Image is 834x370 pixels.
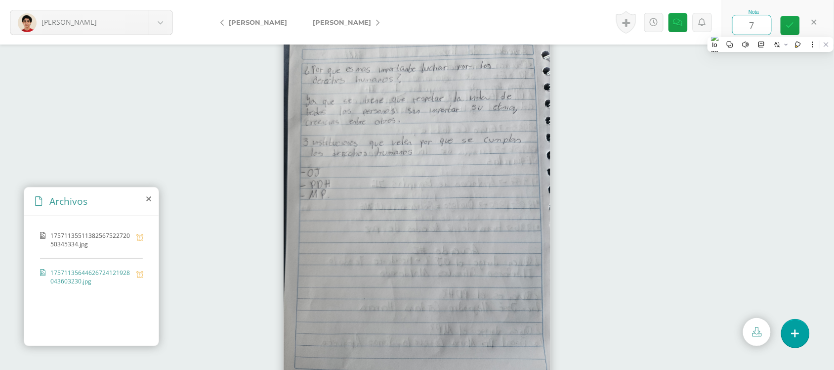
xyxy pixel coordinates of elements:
[733,15,771,35] input: 0-100.0
[50,269,131,285] span: 17571135644626724121928043603230.jpg
[50,231,131,248] span: 1757113551138256752272050345334.jpg
[300,10,387,34] a: [PERSON_NAME]
[42,17,97,27] span: [PERSON_NAME]
[313,18,371,26] span: [PERSON_NAME]
[10,10,172,35] a: [PERSON_NAME]
[732,9,776,15] div: Nota
[212,10,300,34] a: [PERSON_NAME]
[49,194,87,208] span: Archivos
[18,13,37,32] img: 8152631f5fc291dd31678a57b7a4b62c.png
[146,195,151,203] i: close
[229,18,287,26] span: [PERSON_NAME]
